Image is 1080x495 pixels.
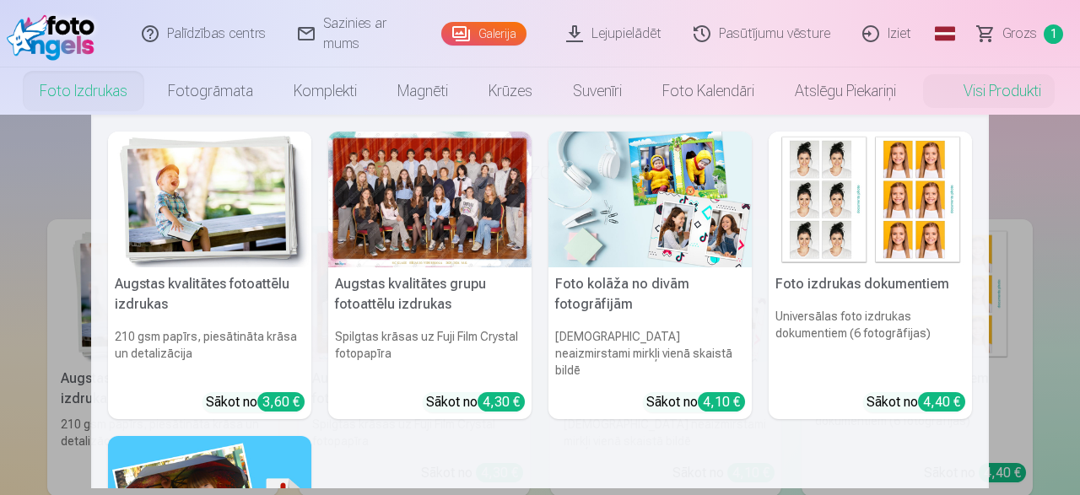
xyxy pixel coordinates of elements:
[108,132,311,419] a: Augstas kvalitātes fotoattēlu izdrukasAugstas kvalitātes fotoattēlu izdrukas210 gsm papīrs, piesā...
[775,67,916,115] a: Atslēgu piekariņi
[548,132,752,267] img: Foto kolāža no divām fotogrāfijām
[769,267,972,301] h5: Foto izdrukas dokumentiem
[548,321,752,385] h6: [DEMOGRAPHIC_DATA] neaizmirstami mirkļi vienā skaistā bildē
[273,67,377,115] a: Komplekti
[918,392,965,412] div: 4,40 €
[377,67,468,115] a: Magnēti
[148,67,273,115] a: Fotogrāmata
[328,321,532,385] h6: Spilgtas krāsas uz Fuji Film Crystal fotopapīra
[441,22,526,46] a: Galerija
[468,67,553,115] a: Krūzes
[7,7,103,61] img: /fa1
[108,267,311,321] h5: Augstas kvalitātes fotoattēlu izdrukas
[1002,24,1037,44] span: Grozs
[108,132,311,267] img: Augstas kvalitātes fotoattēlu izdrukas
[1044,24,1063,44] span: 1
[769,301,972,385] h6: Universālas foto izdrukas dokumentiem (6 fotogrāfijas)
[548,132,752,419] a: Foto kolāža no divām fotogrāfijāmFoto kolāža no divām fotogrāfijām[DEMOGRAPHIC_DATA] neaizmirstam...
[206,392,305,412] div: Sākot no
[769,132,972,267] img: Foto izdrukas dokumentiem
[548,267,752,321] h5: Foto kolāža no divām fotogrāfijām
[478,392,525,412] div: 4,30 €
[426,392,525,412] div: Sākot no
[553,67,642,115] a: Suvenīri
[769,132,972,419] a: Foto izdrukas dokumentiemFoto izdrukas dokumentiemUniversālas foto izdrukas dokumentiem (6 fotogr...
[642,67,775,115] a: Foto kalendāri
[328,267,532,321] h5: Augstas kvalitātes grupu fotoattēlu izdrukas
[867,392,965,412] div: Sākot no
[108,321,311,385] h6: 210 gsm papīrs, piesātināta krāsa un detalizācija
[328,132,532,419] a: Augstas kvalitātes grupu fotoattēlu izdrukasSpilgtas krāsas uz Fuji Film Crystal fotopapīraSākot ...
[698,392,745,412] div: 4,10 €
[916,67,1061,115] a: Visi produkti
[19,67,148,115] a: Foto izdrukas
[646,392,745,412] div: Sākot no
[257,392,305,412] div: 3,60 €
